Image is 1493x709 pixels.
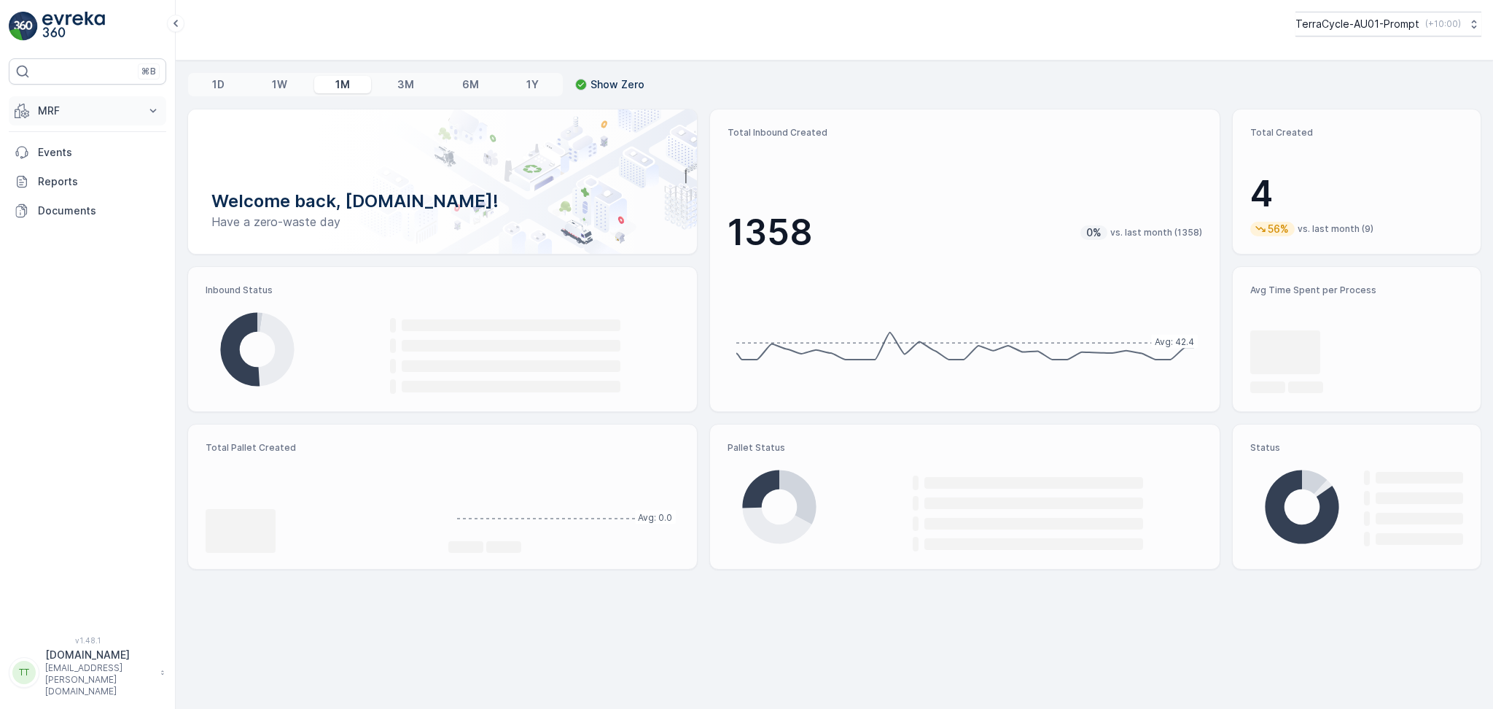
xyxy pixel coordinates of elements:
p: 1M [335,77,350,92]
p: [DOMAIN_NAME] [45,648,153,662]
p: Reports [38,174,160,189]
button: TerraCycle-AU01-Prompt(+10:00) [1295,12,1481,36]
p: Documents [38,204,160,218]
button: TT[DOMAIN_NAME][EMAIL_ADDRESS][PERSON_NAME][DOMAIN_NAME] [9,648,166,697]
p: 1Y [526,77,539,92]
span: v 1.48.1 [9,636,166,645]
p: Have a zero-waste day [211,213,674,230]
button: MRF [9,96,166,125]
p: Total Pallet Created [206,442,437,454]
p: [EMAIL_ADDRESS][PERSON_NAME][DOMAIN_NAME] [45,662,153,697]
p: Avg Time Spent per Process [1250,284,1463,296]
div: TT [12,661,36,684]
p: MRF [38,104,137,118]
p: Total Inbound Created [728,127,1201,139]
p: 0% [1085,225,1103,240]
p: Total Created [1250,127,1463,139]
p: TerraCycle-AU01-Prompt [1295,17,1419,31]
a: Documents [9,196,166,225]
p: Welcome back, [DOMAIN_NAME]! [211,190,674,213]
p: Pallet Status [728,442,1201,454]
p: vs. last month (9) [1298,223,1373,235]
p: Inbound Status [206,284,679,296]
p: Events [38,145,160,160]
p: ( +10:00 ) [1425,18,1461,30]
p: 6M [462,77,479,92]
img: logo_light-DOdMpM7g.png [42,12,105,41]
a: Events [9,138,166,167]
p: 3M [397,77,414,92]
p: 1D [212,77,225,92]
img: logo [9,12,38,41]
p: ⌘B [141,66,156,77]
p: 4 [1250,172,1463,216]
p: 1358 [728,211,813,255]
p: 1W [272,77,287,92]
p: Show Zero [590,77,644,92]
a: Reports [9,167,166,196]
p: Status [1250,442,1463,454]
p: 56% [1266,222,1290,236]
p: vs. last month (1358) [1110,227,1202,239]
